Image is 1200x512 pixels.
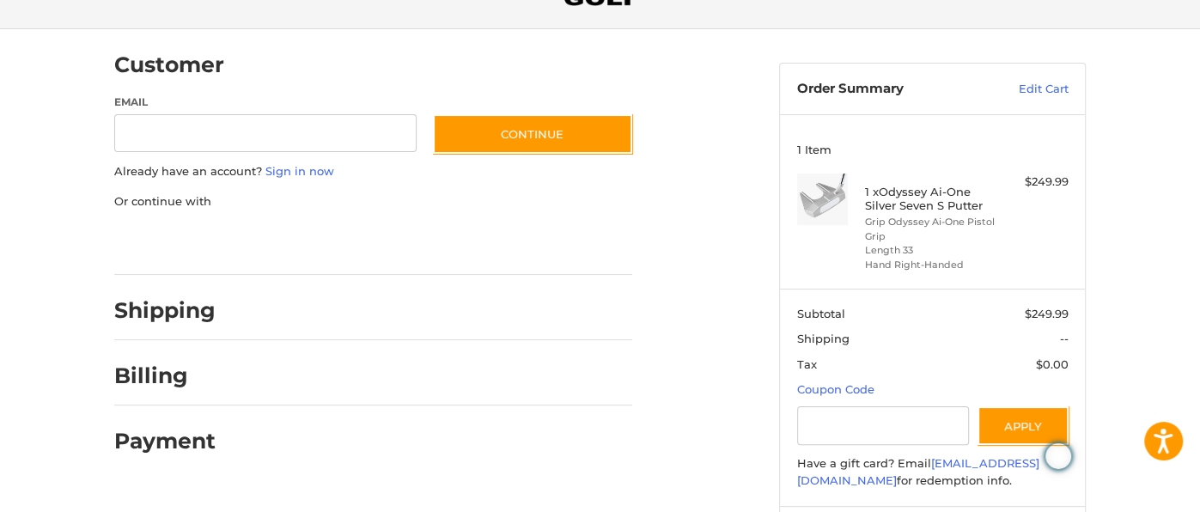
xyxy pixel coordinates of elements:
[797,456,1039,487] a: [EMAIL_ADDRESS][DOMAIN_NAME]
[1025,307,1069,320] span: $249.99
[865,258,996,272] li: Hand Right-Handed
[114,163,632,180] p: Already have an account?
[797,455,1069,489] div: Have a gift card? Email for redemption info.
[114,52,224,78] h2: Customer
[865,185,996,213] h4: 1 x Odyssey Ai-One Silver Seven S Putter
[797,143,1069,156] h3: 1 Item
[797,332,850,345] span: Shipping
[797,406,970,445] input: Gift Certificate or Coupon Code
[1036,357,1069,371] span: $0.00
[797,81,982,98] h3: Order Summary
[109,227,238,258] iframe: PayPal-paypal
[114,94,417,110] label: Email
[254,227,383,258] iframe: PayPal-paylater
[433,114,632,154] button: Continue
[114,428,216,454] h2: Payment
[797,357,817,371] span: Tax
[400,227,529,258] iframe: PayPal-venmo
[797,307,845,320] span: Subtotal
[978,406,1069,445] button: Apply
[982,81,1069,98] a: Edit Cart
[865,243,996,258] li: Length 33
[114,193,632,210] p: Or continue with
[865,215,996,243] li: Grip Odyssey Ai-One Pistol Grip
[1001,174,1069,191] div: $249.99
[1060,332,1069,345] span: --
[797,382,874,396] a: Coupon Code
[265,164,334,178] a: Sign in now
[114,363,215,389] h2: Billing
[114,297,216,324] h2: Shipping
